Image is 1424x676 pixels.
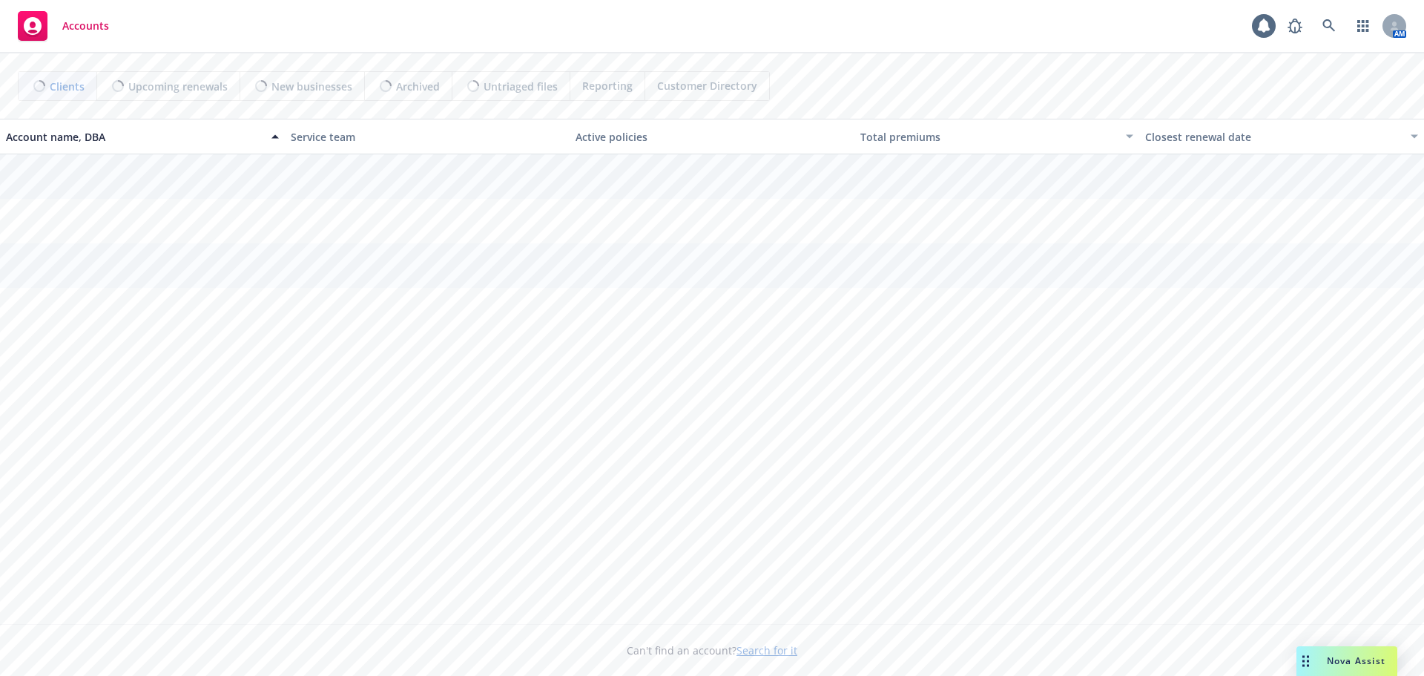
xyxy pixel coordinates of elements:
div: Drag to move [1296,646,1315,676]
div: Closest renewal date [1145,129,1402,145]
a: Switch app [1348,11,1378,41]
span: New businesses [271,79,352,94]
div: Total premiums [860,129,1117,145]
span: Upcoming renewals [128,79,228,94]
button: Nova Assist [1296,646,1397,676]
button: Service team [285,119,570,154]
span: Reporting [582,78,633,93]
button: Active policies [570,119,854,154]
a: Search [1314,11,1344,41]
a: Search for it [736,643,797,657]
span: Accounts [62,20,109,32]
a: Report a Bug [1280,11,1310,41]
button: Closest renewal date [1139,119,1424,154]
span: Nova Assist [1327,654,1385,667]
span: Archived [396,79,440,94]
a: Accounts [12,5,115,47]
span: Untriaged files [484,79,558,94]
div: Service team [291,129,564,145]
span: Clients [50,79,85,94]
span: Customer Directory [657,78,757,93]
span: Can't find an account? [627,643,797,658]
div: Active policies [576,129,848,145]
div: Account name, DBA [6,129,263,145]
button: Total premiums [854,119,1139,154]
